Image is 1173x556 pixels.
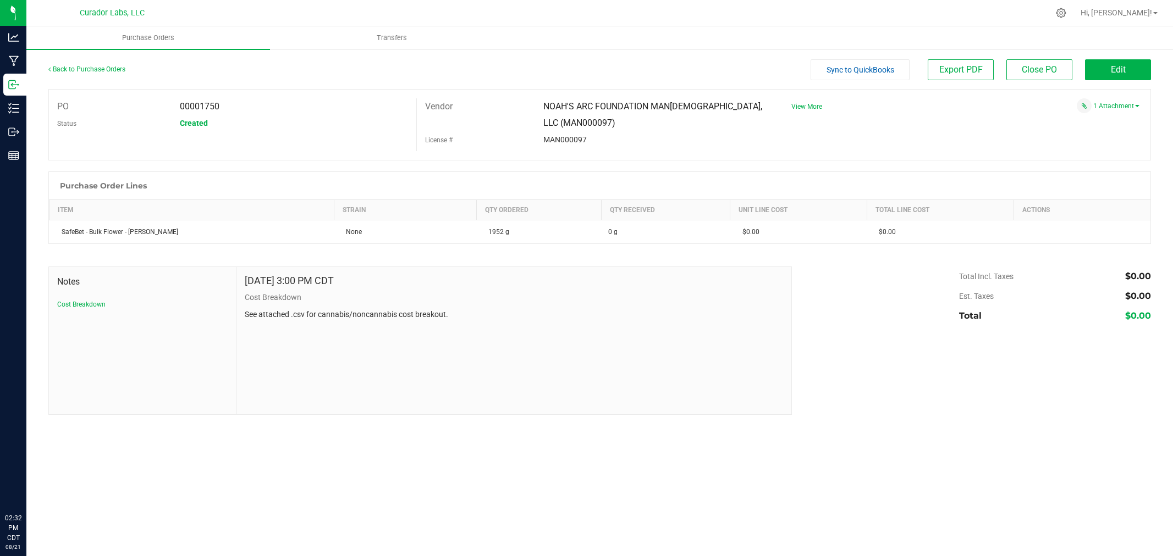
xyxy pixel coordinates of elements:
span: 1952 g [483,228,509,236]
span: 0 g [608,227,618,237]
span: $0.00 [873,228,896,236]
a: Purchase Orders [26,26,270,49]
label: Vendor [425,98,453,115]
span: MAN000097 [543,135,587,144]
th: Strain [334,200,476,220]
h1: Purchase Order Lines [60,181,147,190]
span: Edit [1111,64,1126,75]
span: Export PDF [939,64,983,75]
a: View More [791,103,822,110]
p: Cost Breakdown [245,292,783,303]
a: Transfers [270,26,514,49]
inline-svg: Reports [8,150,19,161]
span: Attach a document [1077,98,1092,113]
inline-svg: Inbound [8,79,19,90]
a: 1 Attachment [1093,102,1139,110]
a: Back to Purchase Orders [48,65,125,73]
span: Sync to QuickBooks [827,65,894,74]
inline-svg: Analytics [8,32,19,43]
span: $0.00 [1125,271,1151,281]
p: 08/21 [5,543,21,551]
button: Edit [1085,59,1151,80]
label: License # [425,132,453,148]
span: Total Incl. Taxes [959,272,1014,281]
button: Close PO [1006,59,1072,80]
inline-svg: Manufacturing [8,55,19,66]
span: Total [959,310,982,321]
h4: [DATE] 3:00 PM CDT [245,275,334,286]
th: Unit Line Cost [730,200,867,220]
inline-svg: Outbound [8,126,19,137]
span: 00001750 [180,101,219,112]
th: Total Line Cost [867,200,1014,220]
span: Created [180,119,208,127]
iframe: Resource center unread badge [32,466,46,480]
inline-svg: Inventory [8,103,19,114]
label: PO [57,98,69,115]
span: Transfers [362,33,422,43]
span: Notes [57,275,228,288]
span: Purchase Orders [107,33,189,43]
span: $0.00 [737,228,759,236]
button: Export PDF [928,59,994,80]
button: Cost Breakdown [57,299,106,309]
th: Qty Ordered [476,200,602,220]
th: Qty Received [602,200,730,220]
span: NOAH'S ARC FOUNDATION MAN[DEMOGRAPHIC_DATA], LLC (MAN000097) [543,101,762,128]
th: Actions [1014,200,1150,220]
p: 02:32 PM CDT [5,513,21,543]
span: Close PO [1022,64,1057,75]
button: Sync to QuickBooks [811,59,910,80]
p: See attached .csv for cannabis/noncannabis cost breakout. [245,309,783,320]
span: None [340,228,362,236]
span: Est. Taxes [959,292,994,301]
div: SafeBet - Bulk Flower - [PERSON_NAME] [56,227,328,237]
span: Curador Labs, LLC [80,8,145,18]
span: Hi, [PERSON_NAME]! [1081,8,1152,17]
label: Status [57,115,76,132]
div: Manage settings [1054,8,1068,18]
th: Item [49,200,334,220]
span: $0.00 [1125,310,1151,321]
iframe: Resource center [11,468,44,501]
span: $0.00 [1125,291,1151,301]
